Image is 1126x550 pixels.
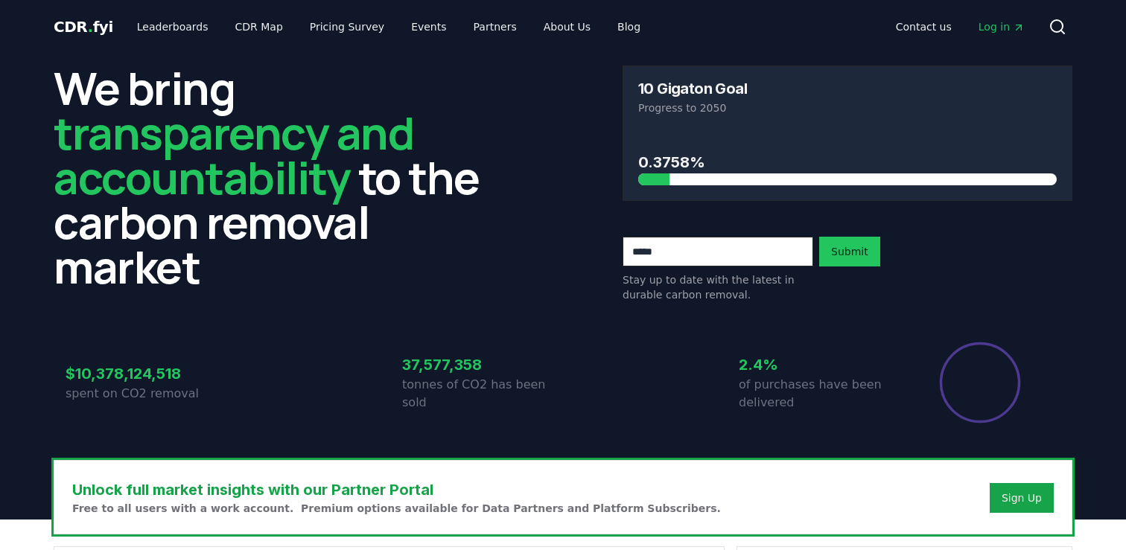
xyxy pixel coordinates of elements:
[638,81,747,96] h3: 10 Gigaton Goal
[979,19,1025,34] span: Log in
[54,16,113,37] a: CDR.fyi
[298,13,396,40] a: Pricing Survey
[884,13,964,40] a: Contact us
[72,501,721,516] p: Free to all users with a work account. Premium options available for Data Partners and Platform S...
[125,13,220,40] a: Leaderboards
[990,483,1054,513] button: Sign Up
[462,13,529,40] a: Partners
[967,13,1037,40] a: Log in
[402,376,563,412] p: tonnes of CO2 has been sold
[605,13,652,40] a: Blog
[125,13,652,40] nav: Main
[938,341,1022,424] div: Percentage of sales delivered
[532,13,602,40] a: About Us
[54,102,413,208] span: transparency and accountability
[54,18,113,36] span: CDR fyi
[884,13,1037,40] nav: Main
[638,100,1057,115] p: Progress to 2050
[1002,490,1042,505] a: Sign Up
[739,376,900,412] p: of purchases have been delivered
[623,272,813,302] p: Stay up to date with the latest in durable carbon removal.
[223,13,295,40] a: CDR Map
[739,354,900,376] h3: 2.4%
[88,18,93,36] span: .
[66,385,226,403] p: spent on CO2 removal
[72,479,721,501] h3: Unlock full market insights with our Partner Portal
[399,13,458,40] a: Events
[819,237,880,266] button: Submit
[402,354,563,376] h3: 37,577,358
[66,362,226,385] h3: $10,378,124,518
[638,151,1057,173] h3: 0.3758%
[54,65,503,289] h2: We bring to the carbon removal market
